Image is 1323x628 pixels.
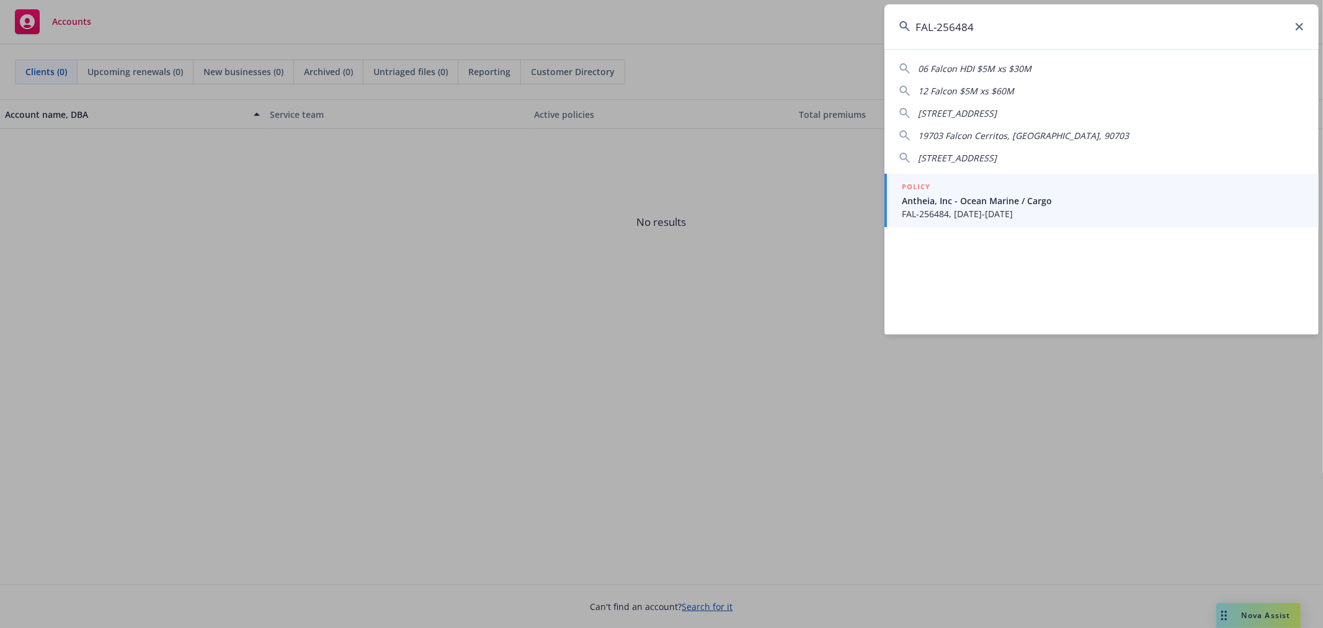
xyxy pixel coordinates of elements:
[918,107,997,119] span: [STREET_ADDRESS]
[902,207,1304,220] span: FAL-256484, [DATE]-[DATE]
[884,174,1319,227] a: POLICYAntheia, Inc - Ocean Marine / CargoFAL-256484, [DATE]-[DATE]
[918,85,1014,97] span: 12 Falcon $5M xs $60M
[884,4,1319,49] input: Search...
[918,130,1129,141] span: 19703 Falcon Cerritos, [GEOGRAPHIC_DATA], 90703
[918,152,997,164] span: [STREET_ADDRESS]
[902,181,930,193] h5: POLICY
[918,63,1031,74] span: 06 Falcon HDI $5M xs $30M
[902,194,1304,207] span: Antheia, Inc - Ocean Marine / Cargo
